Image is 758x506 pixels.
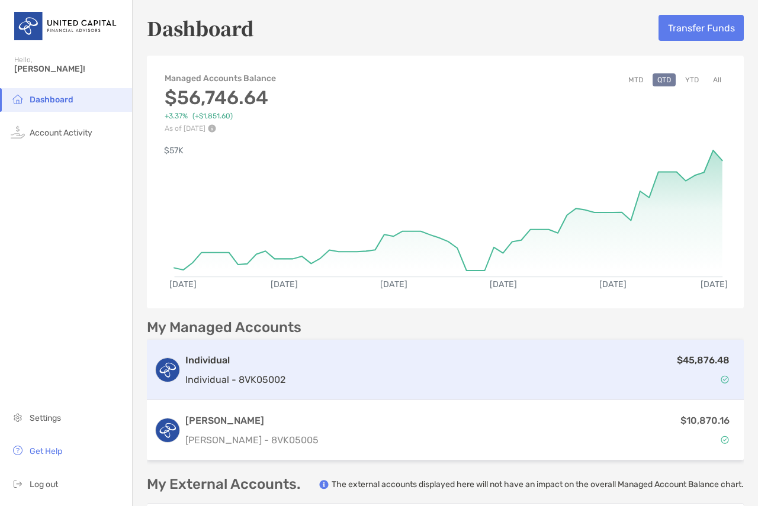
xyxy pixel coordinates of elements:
h4: Managed Accounts Balance [165,73,277,83]
text: [DATE] [169,280,197,290]
p: My External Accounts. [147,477,300,492]
button: MTD [624,73,648,86]
img: logo account [156,358,179,382]
button: QTD [653,73,676,86]
text: [DATE] [380,280,407,290]
img: Account Status icon [721,436,729,444]
button: YTD [680,73,704,86]
text: [DATE] [701,280,728,290]
p: $45,876.48 [677,353,730,368]
span: Account Activity [30,128,92,138]
p: My Managed Accounts [147,320,301,335]
span: [PERSON_NAME]! [14,64,125,74]
p: As of [DATE] [165,124,277,133]
img: logout icon [11,476,25,491]
p: Individual - 8VK05002 [185,372,285,387]
text: [DATE] [600,280,627,290]
span: Log out [30,479,58,489]
span: Get Help [30,446,62,456]
img: household icon [11,92,25,106]
h3: $56,746.64 [165,86,277,109]
img: Performance Info [208,124,216,133]
span: Settings [30,413,61,423]
text: [DATE] [490,280,518,290]
img: logo account [156,418,179,442]
text: [DATE] [271,280,298,290]
span: Dashboard [30,95,73,105]
img: info [319,480,329,489]
text: $57K [164,146,184,156]
h3: [PERSON_NAME] [185,414,319,428]
p: $10,870.16 [680,413,730,428]
img: get-help icon [11,443,25,457]
img: activity icon [11,125,25,139]
p: The external accounts displayed here will not have an impact on the overall Managed Account Balan... [332,479,744,490]
span: ( +$1,851.60 ) [192,112,233,121]
button: Transfer Funds [659,15,744,41]
button: All [708,73,726,86]
img: Account Status icon [721,375,729,383]
p: [PERSON_NAME] - 8VK05005 [185,433,319,447]
h3: Individual [185,353,285,368]
span: +3.37% [165,112,188,121]
img: United Capital Logo [14,5,118,47]
img: settings icon [11,410,25,424]
h5: Dashboard [147,14,254,41]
